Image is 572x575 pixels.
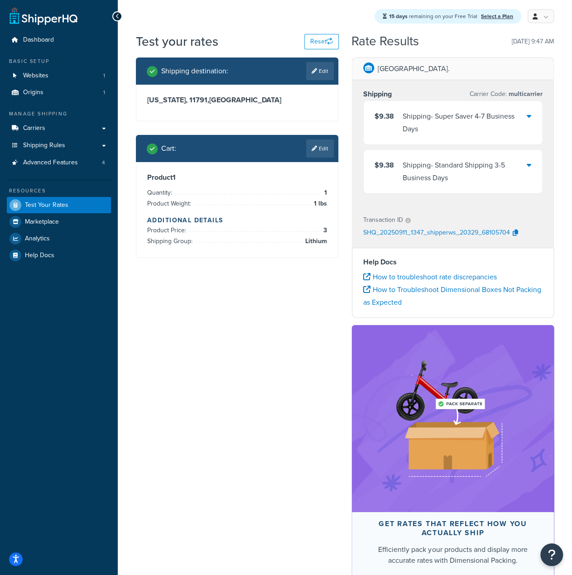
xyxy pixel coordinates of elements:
div: Basic Setup [7,57,111,65]
p: [GEOGRAPHIC_DATA]. [378,62,450,75]
a: Carriers [7,120,111,137]
h1: Test your rates [136,33,218,50]
strong: 15 days [389,12,408,20]
li: Origins [7,84,111,101]
span: Shipping Rules [23,142,65,149]
span: Product Price: [147,225,188,235]
span: multicarrier [507,89,543,99]
h2: Shipping destination : [161,67,228,75]
h4: Additional Details [147,216,327,225]
a: Marketplace [7,214,111,230]
span: Shipping Group: [147,236,195,246]
span: Help Docs [25,252,54,259]
div: Efficiently pack your products and display more accurate rates with Dimensional Packing. [374,544,533,566]
span: Origins [23,89,43,96]
span: Websites [23,72,48,80]
p: SHQ_20250911_1347_shipperws_20329_68105704 [363,226,510,240]
a: How to troubleshoot rate discrepancies [363,272,497,282]
span: 1 lbs [312,198,327,209]
span: 1 [322,187,327,198]
a: Origins1 [7,84,111,101]
div: Shipping - Standard Shipping 3-5 Business Days [403,159,527,184]
div: Shipping - Super Saver 4-7 Business Days [403,110,527,135]
span: Marketplace [25,218,59,226]
a: Websites1 [7,67,111,84]
span: Test Your Rates [25,201,68,209]
span: Product Weight: [147,199,193,208]
li: Advanced Features [7,154,111,171]
div: Resources [7,187,111,195]
a: Shipping Rules [7,137,111,154]
a: Help Docs [7,247,111,264]
h3: Shipping [363,90,392,99]
a: Analytics [7,230,111,247]
h2: Cart : [161,144,176,153]
span: 1 [103,72,105,80]
div: Manage Shipping [7,110,111,118]
h2: Rate Results [351,34,418,48]
span: 3 [321,225,327,236]
span: Analytics [25,235,50,243]
h3: [US_STATE], 11791 , [GEOGRAPHIC_DATA] [147,96,327,105]
button: Reset [304,34,339,49]
span: 1 [103,89,105,96]
span: Quantity: [147,188,174,197]
span: Dashboard [23,36,54,44]
span: Advanced Features [23,159,78,167]
a: Edit [306,139,334,158]
a: How to Troubleshoot Dimensional Boxes Not Packing as Expected [363,284,541,307]
p: [DATE] 9:47 AM [512,35,554,48]
a: Test Your Rates [7,197,111,213]
span: Carriers [23,125,45,132]
span: Lithium [303,236,327,247]
p: Transaction ID [363,214,403,226]
h4: Help Docs [363,257,543,268]
a: Edit [306,62,334,80]
button: Open Resource Center [540,543,563,566]
li: Websites [7,67,111,84]
span: $9.38 [375,160,394,170]
a: Dashboard [7,32,111,48]
img: feature-image-dim-d40ad3071a2b3c8e08177464837368e35600d3c5e73b18a22c1e4bb210dc32ac.png [385,339,521,498]
a: Advanced Features4 [7,154,111,171]
span: remaining on your Free Trial [389,12,479,20]
span: $9.38 [375,111,394,121]
span: 4 [102,159,105,167]
p: Carrier Code: [470,88,543,101]
h3: Product 1 [147,173,327,182]
div: Get rates that reflect how you actually ship [374,519,533,537]
a: Select a Plan [481,12,513,20]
